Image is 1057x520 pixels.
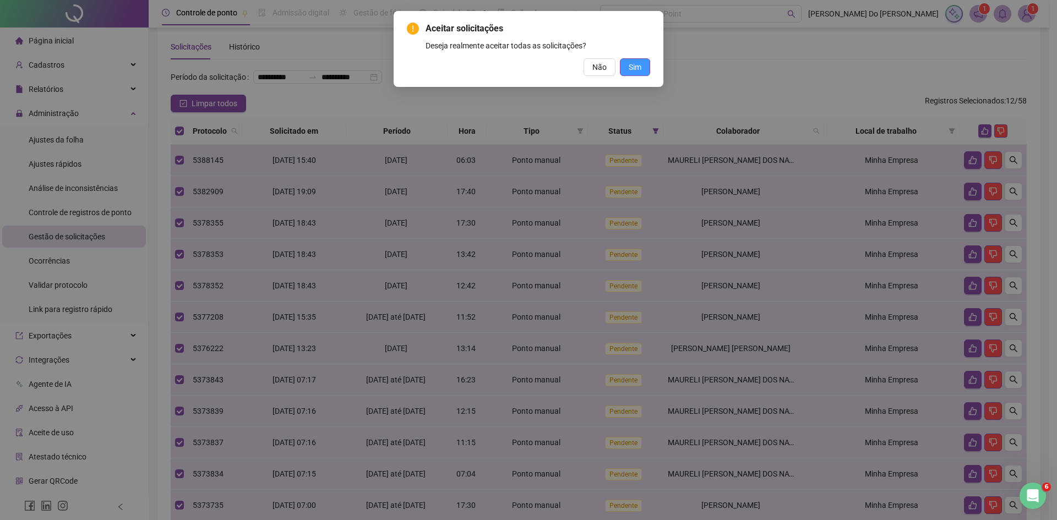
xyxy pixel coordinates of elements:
span: exclamation-circle [407,23,419,35]
span: Sim [629,61,641,73]
div: Deseja realmente aceitar todas as solicitações? [426,40,650,52]
button: Sim [620,58,650,76]
span: 6 [1042,483,1051,491]
iframe: Intercom live chat [1020,483,1046,509]
button: Não [584,58,615,76]
span: Aceitar solicitações [426,22,650,35]
span: Não [592,61,607,73]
